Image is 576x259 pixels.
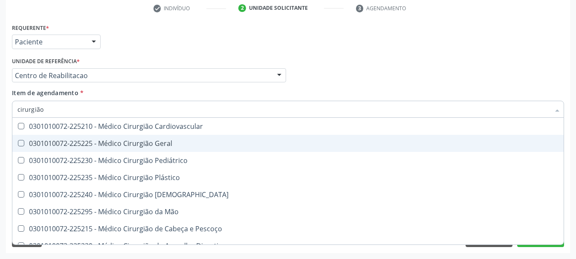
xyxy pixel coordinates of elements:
div: 0301010072-225235 - Médico Cirurgião Plástico [17,174,559,181]
div: 0301010072-225230 - Médico Cirurgião Pediátrico [17,157,559,164]
div: Unidade solicitante [249,4,308,12]
div: 0301010072-225220 - Médico Cirurgião do Aparelho Digestivo [17,242,559,249]
label: Requerente [12,21,49,35]
div: 0301010072-225240 - Médico Cirurgião [DEMOGRAPHIC_DATA] [17,191,559,198]
label: Unidade de referência [12,55,80,68]
div: 2 [238,4,246,12]
span: Centro de Reabilitacao [15,71,269,80]
span: Paciente [15,38,83,46]
div: 0301010072-225215 - Médico Cirurgião de Cabeça e Pescoço [17,225,559,232]
div: 0301010072-225210 - Médico Cirurgião Cardiovascular [17,123,559,130]
span: Item de agendamento [12,89,78,97]
div: 0301010072-225225 - Médico Cirurgião Geral [17,140,559,147]
div: 0301010072-225295 - Médico Cirurgião da Mão [17,208,559,215]
input: Buscar por procedimentos [17,101,550,118]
